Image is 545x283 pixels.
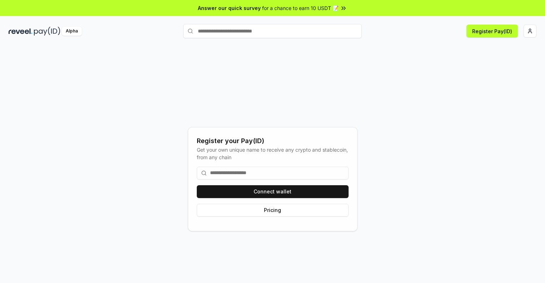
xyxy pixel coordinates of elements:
img: reveel_dark [9,27,32,36]
span: for a chance to earn 10 USDT 📝 [262,4,339,12]
img: pay_id [34,27,60,36]
div: Get your own unique name to receive any crypto and stablecoin, from any chain [197,146,349,161]
div: Alpha [62,27,82,36]
button: Connect wallet [197,185,349,198]
div: Register your Pay(ID) [197,136,349,146]
button: Pricing [197,204,349,217]
span: Answer our quick survey [198,4,261,12]
button: Register Pay(ID) [466,25,518,37]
